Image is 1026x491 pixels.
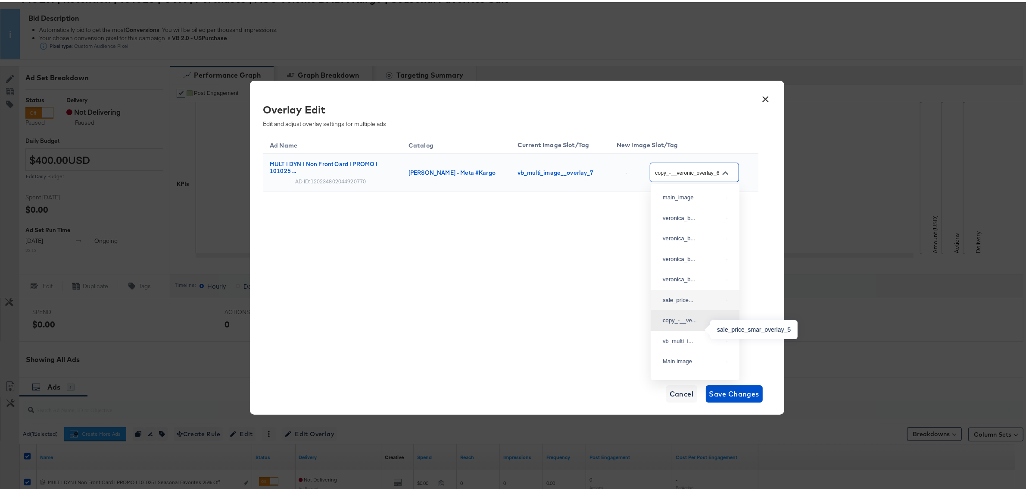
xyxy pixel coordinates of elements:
div: copy_-__ve... [663,314,723,323]
div: Overlay Edit [263,100,752,115]
div: Main image [663,355,723,364]
div: vb_multi_image__overlay_7 [518,167,599,174]
span: Save Changes [709,386,760,398]
th: Current Image Slot/Tag [511,132,610,151]
button: Save Changes [706,383,763,400]
button: × [758,87,773,103]
div: sale_price... [663,294,723,302]
div: Slot_1 [663,376,723,384]
th: New Image Slot/Tag [610,132,758,151]
div: MULT | DYN | Non Front Card | PROMO | 101025 ... [270,158,391,172]
div: veronica_b... [663,232,723,241]
div: [PERSON_NAME] - Meta #Kargo [409,167,500,174]
button: Cancel [666,383,697,400]
div: main_image [663,191,723,200]
span: Catalog [409,139,445,147]
span: Ad Name [270,139,309,147]
div: veronica_b... [663,212,723,220]
div: AD ID: 120234802044920770 [295,176,366,183]
span: Cancel [670,386,694,398]
div: vb_multi_i... [663,335,723,343]
button: Close [719,164,732,177]
div: veronica_b... [663,273,723,282]
div: Edit and adjust overlay settings for multiple ads [263,100,752,126]
div: veronica_b... [663,253,723,261]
